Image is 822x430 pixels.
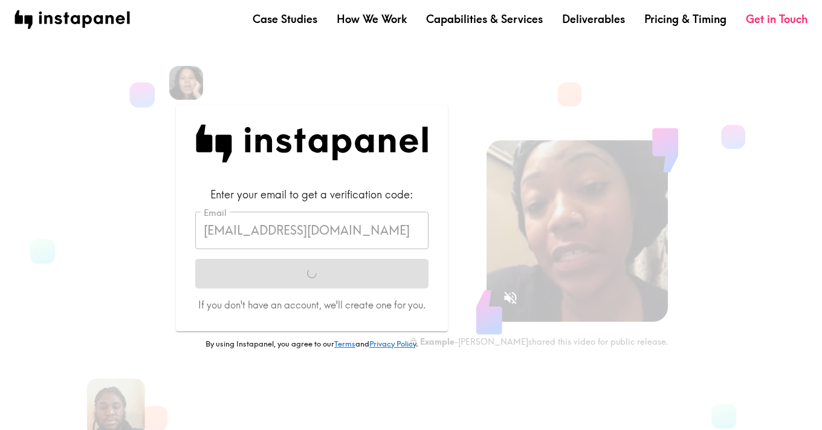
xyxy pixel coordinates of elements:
p: By using Instapanel, you agree to our and . [176,339,448,350]
a: Pricing & Timing [644,11,727,27]
b: Example [420,336,454,347]
div: Enter your email to get a verification code: [195,187,429,202]
a: Deliverables [562,11,625,27]
a: How We Work [337,11,407,27]
img: Instapanel [195,125,429,163]
img: Kelly [169,66,203,100]
div: - [PERSON_NAME] shared this video for public release. [409,336,668,347]
a: Case Studies [253,11,317,27]
a: Privacy Policy [369,339,416,348]
a: Terms [334,339,355,348]
label: Email [204,206,227,220]
a: Capabilities & Services [426,11,543,27]
p: If you don't have an account, we'll create one for you. [195,298,429,311]
a: Get in Touch [746,11,807,27]
button: Sound is off [497,285,523,311]
img: instapanel [15,10,130,29]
